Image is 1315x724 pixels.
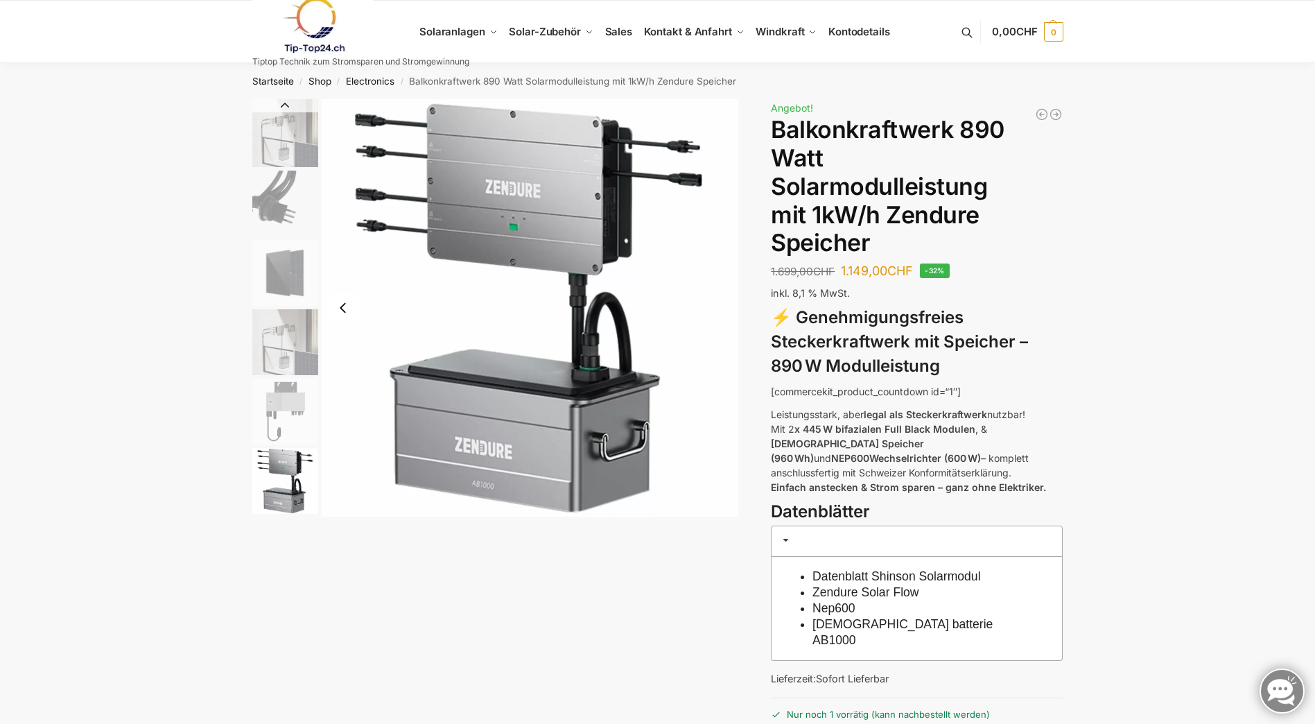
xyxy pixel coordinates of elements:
p: Nur noch 1 vorrätig (kann nachbestellt werden) [771,698,1063,722]
a: Kontakt & Anfahrt [638,1,750,63]
span: / [331,76,346,87]
li: 3 / 6 [249,238,318,307]
a: Kontodetails [823,1,896,63]
strong: legal als Steckerkraftwerk [864,408,987,420]
span: / [294,76,308,87]
li: 6 / 6 [249,446,318,515]
strong: [DEMOGRAPHIC_DATA] Speicher (960 Wh) [771,438,924,464]
span: Solar-Zubehör [509,25,581,38]
h1: Balkonkraftwerk 890 Watt Solarmodulleistung mit 1kW/h Zendure Speicher [771,116,1063,257]
img: Zendure-solar-flow-Batteriespeicher für Balkonkraftwerke [252,309,318,375]
a: [DEMOGRAPHIC_DATA] batterie AB1000 [812,617,993,647]
bdi: 1.699,00 [771,265,835,278]
a: Windkraft [750,1,823,63]
span: 0,00 [992,25,1037,38]
li: 4 / 6 [249,307,318,377]
img: Zendure-Solaflow [252,448,318,514]
span: CHF [1016,25,1038,38]
img: Zendure-solar-flow-Batteriespeicher für Balkonkraftwerke [252,99,318,167]
span: -32% [920,264,950,278]
span: CHF [813,265,835,278]
a: Sales [599,1,638,63]
p: Leistungsstark, aber nutzbar! Mit 2 , & und – komplett anschlussfertig mit Schweizer Konformitäts... [771,407,1063,494]
span: / [394,76,409,87]
li: 6 / 6 [322,99,739,517]
span: Kontakt & Anfahrt [644,25,732,38]
strong: x 445 W bifazialen Full Black Modulen [794,423,975,435]
a: Startseite [252,76,294,87]
bdi: 1.149,00 [841,264,913,278]
li: 1 / 6 [249,99,318,169]
nav: Breadcrumb [227,63,1088,99]
li: 2 / 6 [249,169,318,238]
a: Zendure Solar Flow [812,585,919,599]
button: Previous slide [252,98,318,112]
a: Steckerkraftwerk mit 4 KW Speicher und 8 Solarmodulen mit 3600 Watt [1049,107,1063,121]
img: nep-microwechselrichter-600w [252,379,318,445]
span: Angebot! [771,102,813,114]
a: Datenblatt Shinson Solarmodul [812,569,981,583]
p: [commercekit_product_countdown id=“1″] [771,384,1063,399]
span: Sofort Lieferbar [816,673,889,684]
img: Anschlusskabel-3meter_schweizer-stecker [252,171,318,236]
a: Balkonkraftwerk 890 Watt Solarmodulleistung mit 2kW/h Zendure Speicher [1035,107,1049,121]
h3: ⚡ Genehmigungsfreies Steckerkraftwerk mit Speicher – 890 W Modulleistung [771,306,1063,378]
span: Lieferzeit: [771,673,889,684]
li: 5 / 6 [249,377,318,446]
strong: NEP600Wechselrichter (600 W) [831,452,981,464]
img: Zendure-Solaflow [322,99,739,517]
span: Kontodetails [828,25,890,38]
button: Previous slide [329,293,358,322]
span: Windkraft [756,25,804,38]
span: CHF [887,264,913,278]
a: Nep600 [812,601,855,615]
img: Maysun [252,240,318,306]
p: Tiptop Technik zum Stromsparen und Stromgewinnung [252,58,469,66]
a: 0,00CHF 0 [992,11,1063,53]
h3: Datenblätter [771,500,1063,524]
a: Solar-Zubehör [503,1,599,63]
span: 0 [1044,22,1063,42]
strong: Einfach anstecken & Strom sparen – ganz ohne Elektriker. [771,481,1046,493]
a: Electronics [346,76,394,87]
a: Shop [308,76,331,87]
span: Solaranlagen [419,25,485,38]
span: inkl. 8,1 % MwSt. [771,287,850,299]
span: Sales [605,25,633,38]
